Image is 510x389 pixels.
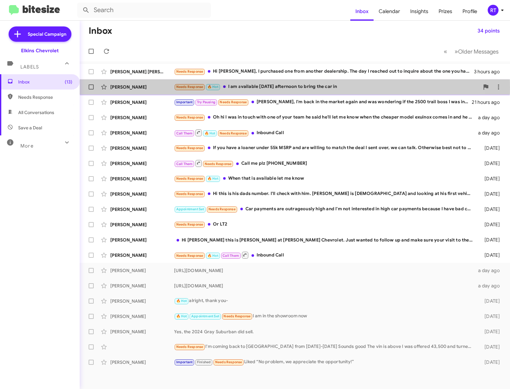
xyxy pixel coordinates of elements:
div: [PERSON_NAME] [110,160,174,167]
div: a day ago [476,267,505,274]
span: 🔥 Hot [208,85,218,89]
span: Needs Response [176,115,203,119]
div: [PERSON_NAME] [110,114,174,121]
span: 34 points [477,25,500,37]
span: Special Campaign [28,31,66,37]
div: [PERSON_NAME] [110,237,174,243]
div: [URL][DOMAIN_NAME] [174,283,476,289]
div: a day ago [476,130,505,136]
div: [PERSON_NAME] [PERSON_NAME] [110,68,174,75]
div: [DATE] [476,252,505,258]
div: [PERSON_NAME] [110,328,174,335]
span: 🔥 Hot [176,299,187,303]
div: RT [488,5,499,16]
button: Next [451,45,502,58]
span: » [455,47,458,55]
div: Or LT2 [174,221,476,228]
div: [PERSON_NAME] [110,145,174,151]
div: 3 hours ago [474,68,505,75]
span: Call Them [176,162,193,166]
div: [PERSON_NAME] [110,130,174,136]
div: Hi [PERSON_NAME], I purchased one from another dealership. The day I reached out to inquire about... [174,68,474,75]
div: I am available [DATE] afternoon to bring the car in [174,83,479,90]
span: Appointment Set [176,207,204,211]
span: 🔥 Hot [176,314,187,318]
span: Needs Response [220,100,247,104]
div: Liked “No problem, we appreciate the opportunity!” [174,358,476,366]
span: Needs Response [223,314,251,318]
input: Search [77,3,211,18]
span: Needs Response [176,222,203,227]
span: Important [176,360,193,364]
div: [PERSON_NAME] [110,221,174,228]
div: [DATE] [476,221,505,228]
span: Needs Response [176,254,203,258]
span: 🔥 Hot [208,176,218,181]
div: alright, thank you- [174,297,476,305]
div: Inbound Call [174,129,476,137]
div: [PERSON_NAME] [110,191,174,197]
div: [DATE] [476,160,505,167]
div: [DATE] [476,359,505,365]
div: Elkins Chevrolet [21,47,59,54]
div: Hi this is his dads number. I'll check with him. [PERSON_NAME] is [DEMOGRAPHIC_DATA] and looking ... [174,190,476,198]
div: If you have a loaner under 55k MSRP and are willing to match the deal I sent over, we can talk. O... [174,144,476,152]
span: Appointment Set [191,314,219,318]
a: Prizes [433,2,457,21]
span: Labels [20,64,39,70]
div: [PERSON_NAME] [110,99,174,105]
div: Hi [PERSON_NAME] this is [PERSON_NAME] at [PERSON_NAME] Chevrolet. Just wanted to follow up and m... [174,237,476,243]
span: More [20,143,33,149]
div: When that is available let me know [174,175,476,182]
div: [PERSON_NAME] [110,283,174,289]
h1: Inbox [89,26,112,36]
div: [PERSON_NAME] [110,298,174,304]
span: 🔥 Hot [205,131,215,135]
span: Older Messages [458,48,499,55]
span: Needs Response [176,192,203,196]
a: Profile [457,2,482,21]
nav: Page navigation example [440,45,502,58]
button: RT [482,5,503,16]
a: Insights [405,2,433,21]
div: [PERSON_NAME] [110,313,174,320]
a: Inbox [350,2,374,21]
button: 34 points [472,25,505,37]
div: [URL][DOMAIN_NAME] [174,267,476,274]
div: [PERSON_NAME] [110,206,174,213]
a: Special Campaign [9,26,71,42]
span: « [444,47,447,55]
div: [PERSON_NAME], I'm back in the market again and was wondering if the 2500 trail boss I was intere... [174,98,472,106]
div: [DATE] [476,328,505,335]
div: I'm coming back to [GEOGRAPHIC_DATA] from [DATE]-[DATE] Sounds good The vin is above I was offere... [174,343,476,350]
div: [DATE] [476,298,505,304]
span: Finished [197,360,211,364]
div: Oh hi I was in touch with one of your team he said he'll let me know when the cheaper model exuin... [174,114,476,121]
div: [DATE] [476,237,505,243]
a: Calendar [374,2,405,21]
div: [PERSON_NAME] [110,252,174,258]
div: I am in the showroom now [174,313,476,320]
div: a day ago [476,114,505,121]
div: 21 hours ago [472,99,505,105]
span: 🔥 Hot [208,254,218,258]
span: (13) [65,79,72,85]
div: [PERSON_NAME] [110,176,174,182]
span: Save a Deal [18,125,42,131]
div: [PERSON_NAME] [110,359,174,365]
span: Needs Response [176,146,203,150]
span: Needs Response [176,345,203,349]
div: Call me plz [PHONE_NUMBER] [174,159,476,167]
div: Car payments are outrageously high and I'm not interested in high car payments because I have bad... [174,205,476,213]
div: Yes, the 2024 Gray Suburban did sell. [174,328,476,335]
div: [DATE] [476,206,505,213]
span: Needs Response [176,85,203,89]
span: Needs Response [208,207,236,211]
span: Needs Response [205,162,232,166]
span: Important [176,100,193,104]
span: Call Them [176,131,193,135]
